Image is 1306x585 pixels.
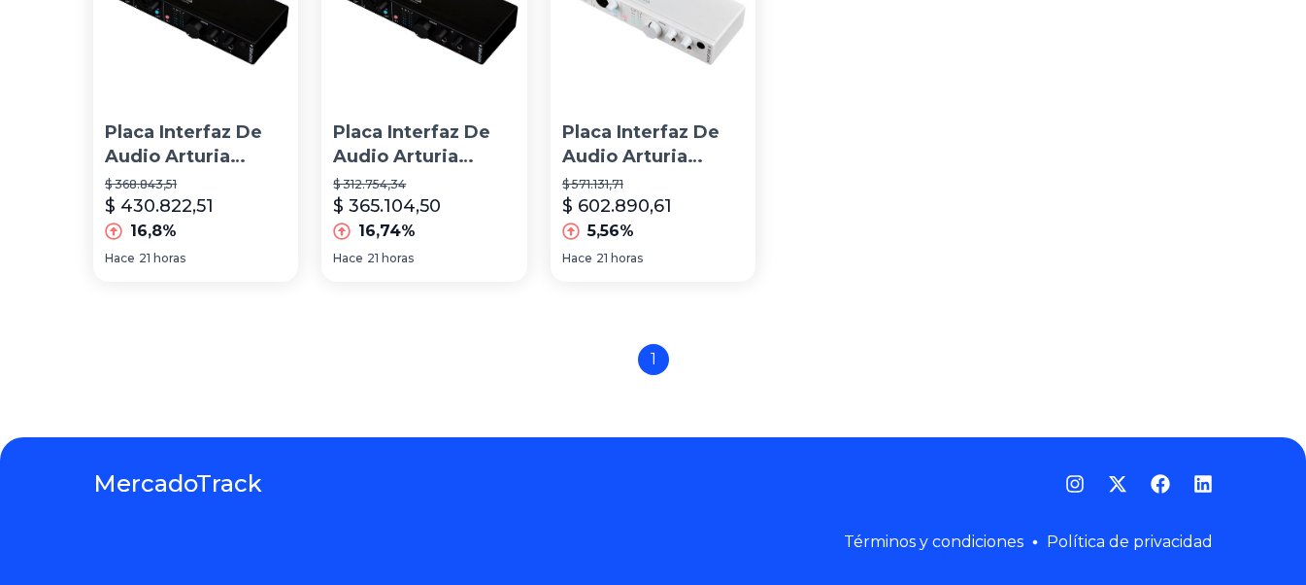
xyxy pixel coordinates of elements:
a: Facebook [1151,474,1170,494]
a: Política de privacidad [1047,533,1213,551]
p: $ 430.822,51 [105,192,214,220]
p: 16,74% [358,220,416,243]
p: Placa Interfaz De Audio Arturia Minifuse 4 White Color [PERSON_NAME] [562,120,744,169]
p: $ 571.131,71 [562,177,744,192]
p: $ 368.843,51 [105,177,286,192]
p: $ 602.890,61 [562,192,672,220]
p: Placa Interfaz De Audio Arturia Minifuse 4 Black Midi Color Negro [333,120,515,169]
a: LinkedIn [1193,474,1213,494]
span: 21 horas [596,251,643,266]
span: Hace [562,251,592,266]
p: 16,8% [130,220,177,243]
p: $ 365.104,50 [333,192,441,220]
a: Términos y condiciones [844,533,1023,551]
span: 21 horas [139,251,185,266]
span: 21 horas [367,251,414,266]
a: MercadoTrack [93,468,262,499]
a: Instagram [1065,474,1085,494]
p: 5,56% [587,220,634,243]
p: $ 312.754,34 [333,177,515,192]
a: Twitter [1108,474,1127,494]
span: Hace [333,251,363,266]
span: Hace [105,251,135,266]
p: Placa Interfaz De Audio Arturia Minifuse 4 Black Midi Color Negro [105,120,286,169]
